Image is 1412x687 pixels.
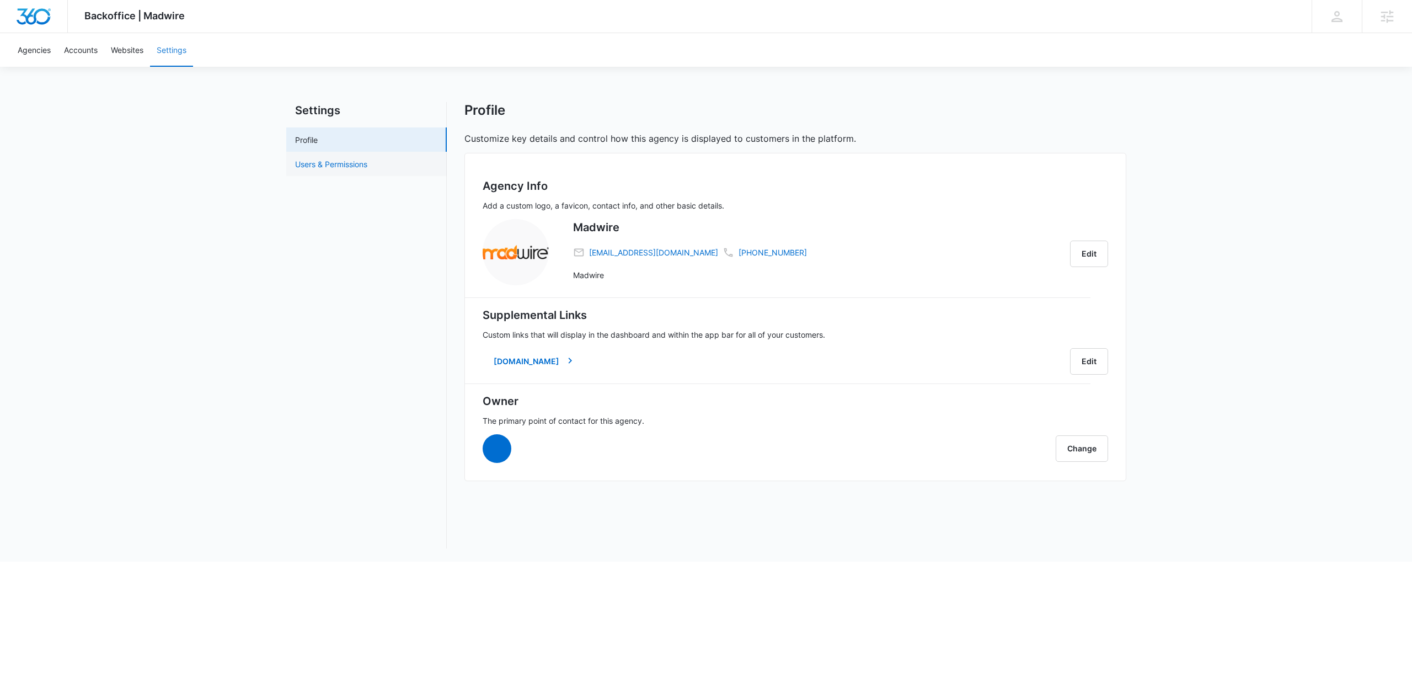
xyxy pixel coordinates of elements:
a: [EMAIL_ADDRESS][DOMAIN_NAME] [589,247,718,258]
p: Custom links that will display in the dashboard and within the app bar for all of your customers. [483,329,1108,340]
button: Change [1056,435,1108,462]
h1: Profile [464,102,505,119]
a: Settings [150,33,193,67]
h5: Owner [483,393,1108,409]
p: Madwire [573,269,1063,281]
a: Users & Permissions [295,158,367,170]
h2: Settings [286,102,447,119]
h5: Supplemental Links [483,307,1108,323]
a: Agencies [11,33,57,67]
a: [PHONE_NUMBER] [739,247,807,258]
a: Accounts [57,33,104,67]
img: Madwire [483,219,549,285]
p: Add a custom logo, a favicon, contact info, and other basic details. [483,200,1108,211]
h5: Madwire [573,219,1063,236]
a: Websites [104,33,150,67]
h5: Agency Info [483,178,1108,194]
button: [DOMAIN_NAME] [483,348,586,375]
span: Backoffice | Madwire [84,10,185,22]
p: Customize key details and control how this agency is displayed to customers in the platform. [464,132,1126,145]
button: Edit [1070,348,1108,375]
a: Profile [295,134,318,146]
button: Edit [1070,241,1108,267]
p: The primary point of contact for this agency. [483,415,1108,427]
